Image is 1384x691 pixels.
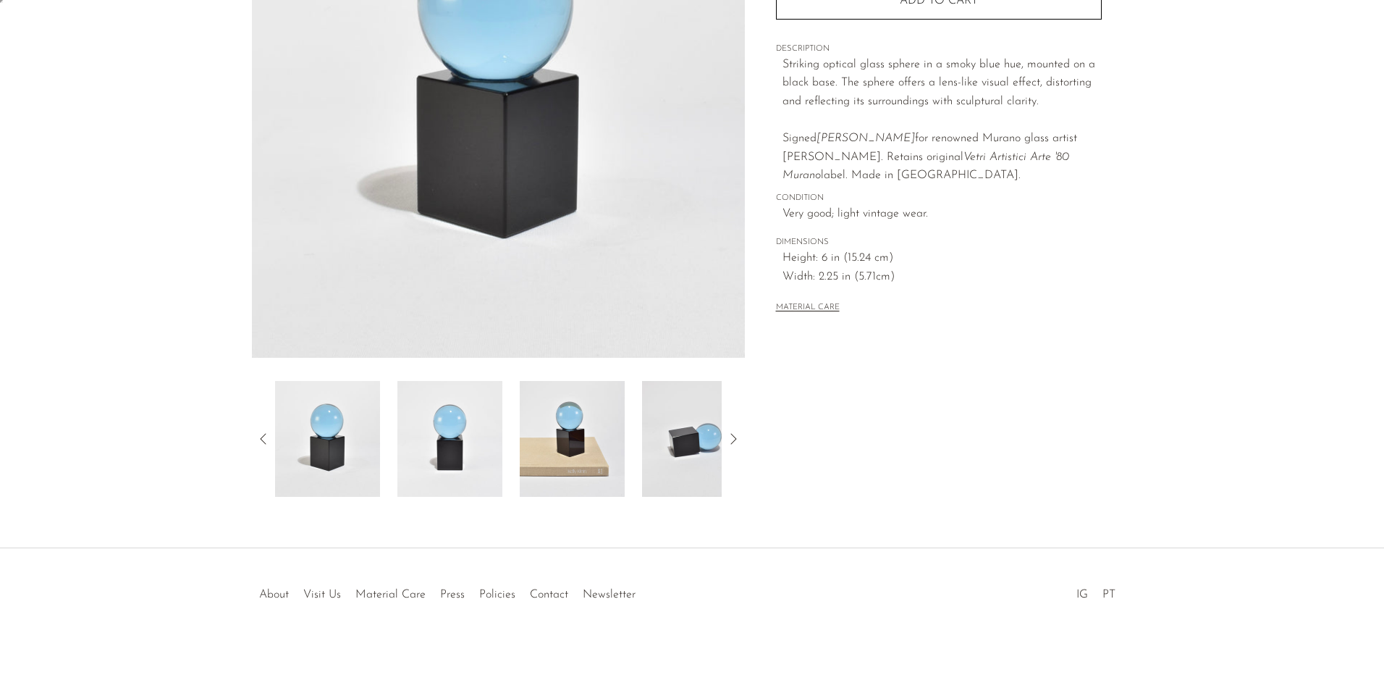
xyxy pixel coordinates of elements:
span: DESCRIPTION [776,43,1102,56]
a: Press [440,589,465,600]
img: Italian Optical Sphere Sculpture [397,381,502,497]
img: Italian Optical Sphere Sculpture [642,381,747,497]
a: About [259,589,289,600]
span: Very good; light vintage wear. [782,205,1102,224]
a: Contact [530,589,568,600]
a: PT [1102,589,1115,600]
a: Visit Us [303,589,341,600]
a: Policies [479,589,515,600]
a: IG [1076,589,1088,600]
img: Italian Optical Sphere Sculpture [520,381,625,497]
span: Height: 6 in (15.24 cm) [782,249,1102,268]
ul: Quick links [252,577,643,605]
img: Italian Optical Sphere Sculpture [275,381,380,497]
ul: Social Medias [1069,577,1123,605]
button: MATERIAL CARE [776,303,840,314]
span: Width: 2.25 in (5.71cm) [782,268,1102,287]
a: Material Care [355,589,426,600]
p: Striking optical glass sphere in a smoky blue hue, mounted on a black base. The sphere offers a l... [782,56,1102,185]
em: [PERSON_NAME] [817,133,915,144]
span: CONDITION [776,192,1102,205]
span: DIMENSIONS [776,236,1102,249]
